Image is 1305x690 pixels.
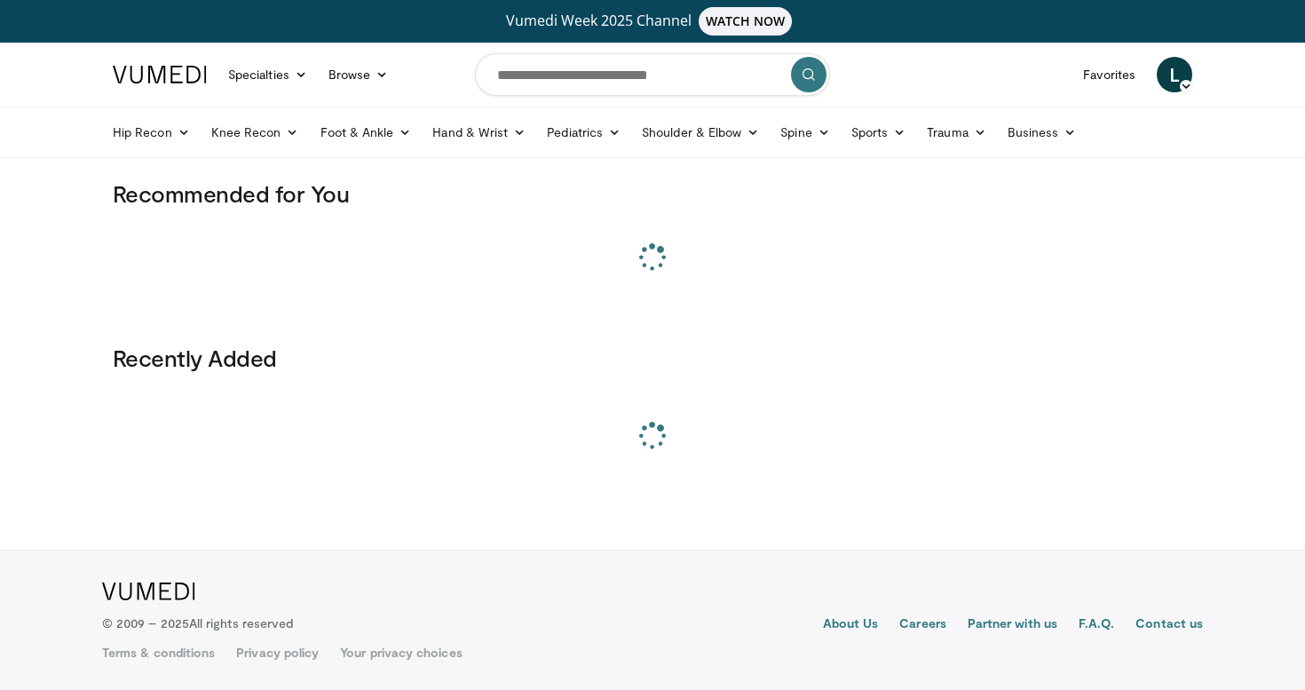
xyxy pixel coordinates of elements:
[318,57,399,92] a: Browse
[997,115,1087,150] a: Business
[699,7,793,36] span: WATCH NOW
[102,115,201,150] a: Hip Recon
[115,7,1190,36] a: Vumedi Week 2025 ChannelWATCH NOW
[899,615,946,636] a: Careers
[823,615,879,636] a: About Us
[968,615,1057,636] a: Partner with us
[102,583,195,600] img: VuMedi Logo
[113,179,1192,208] h3: Recommended for You
[841,115,917,150] a: Sports
[770,115,840,150] a: Spine
[217,57,318,92] a: Specialties
[475,53,830,96] input: Search topics, interventions
[102,644,215,662] a: Terms & conditions
[1072,57,1146,92] a: Favorites
[189,615,293,631] span: All rights reserved
[631,115,770,150] a: Shoulder & Elbow
[201,115,310,150] a: Knee Recon
[1135,615,1203,636] a: Contact us
[113,344,1192,372] h3: Recently Added
[113,66,207,83] img: VuMedi Logo
[1157,57,1192,92] a: L
[310,115,423,150] a: Foot & Ankle
[236,644,319,662] a: Privacy policy
[102,615,293,632] p: © 2009 – 2025
[916,115,997,150] a: Trauma
[340,644,462,662] a: Your privacy choices
[422,115,536,150] a: Hand & Wrist
[536,115,631,150] a: Pediatrics
[1079,615,1114,636] a: F.A.Q.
